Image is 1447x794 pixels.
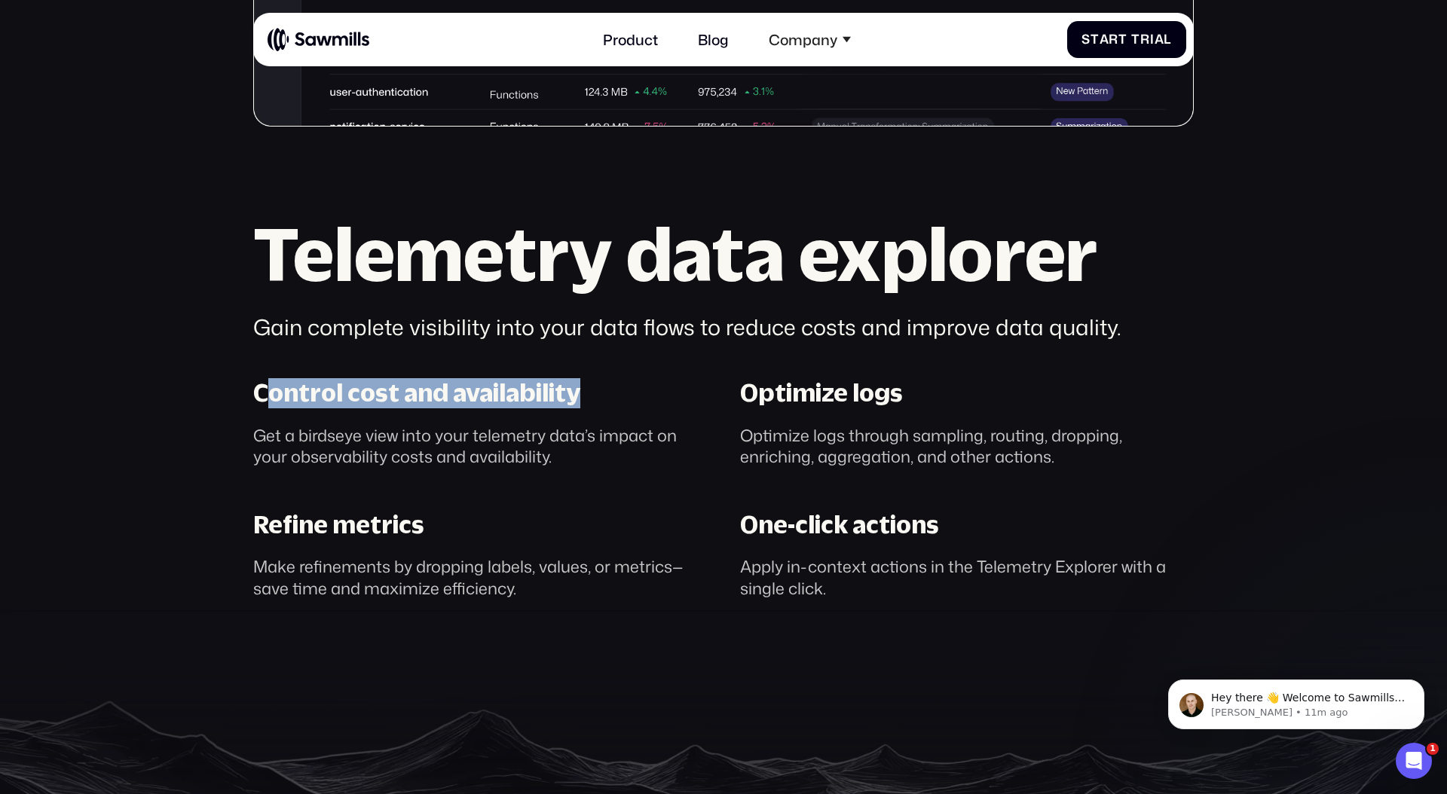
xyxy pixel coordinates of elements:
div: Company [757,20,861,59]
h2: Telemetry data explorer [253,217,1194,290]
div: Company [769,31,837,48]
span: t [1118,32,1127,47]
div: Refine metrics [253,510,424,540]
a: StartTrial [1067,21,1187,58]
span: r [1140,32,1150,47]
div: Get a birdseye view into your telemetry data’s impact on your observability costs and availability. [253,425,707,467]
div: Optimize logs through sampling, routing, dropping, enriching, aggregation, and other actions. [740,425,1194,467]
span: i [1150,32,1155,47]
div: One-click actions [740,510,939,540]
span: a [1100,32,1109,47]
div: Optimize logs [740,378,903,408]
div: Apply in-context actions in the Telemetry Explorer with a single click. [740,556,1194,598]
span: r [1109,32,1118,47]
iframe: Intercom notifications message [1146,648,1447,753]
span: T [1131,32,1140,47]
span: t [1091,32,1100,47]
span: S [1081,32,1091,47]
span: l [1164,32,1172,47]
div: Control cost and availability [253,378,580,408]
div: Make refinements by dropping labels, values, or metrics— save time and maximize efficiency. [253,556,707,598]
a: Blog [687,20,740,59]
span: a [1155,32,1164,47]
iframe: Intercom live chat [1396,743,1432,779]
a: Product [592,20,669,59]
div: Gain complete visibility into your data flows to reduce costs and improve data quality. [253,312,1194,342]
span: 1 [1427,743,1439,755]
